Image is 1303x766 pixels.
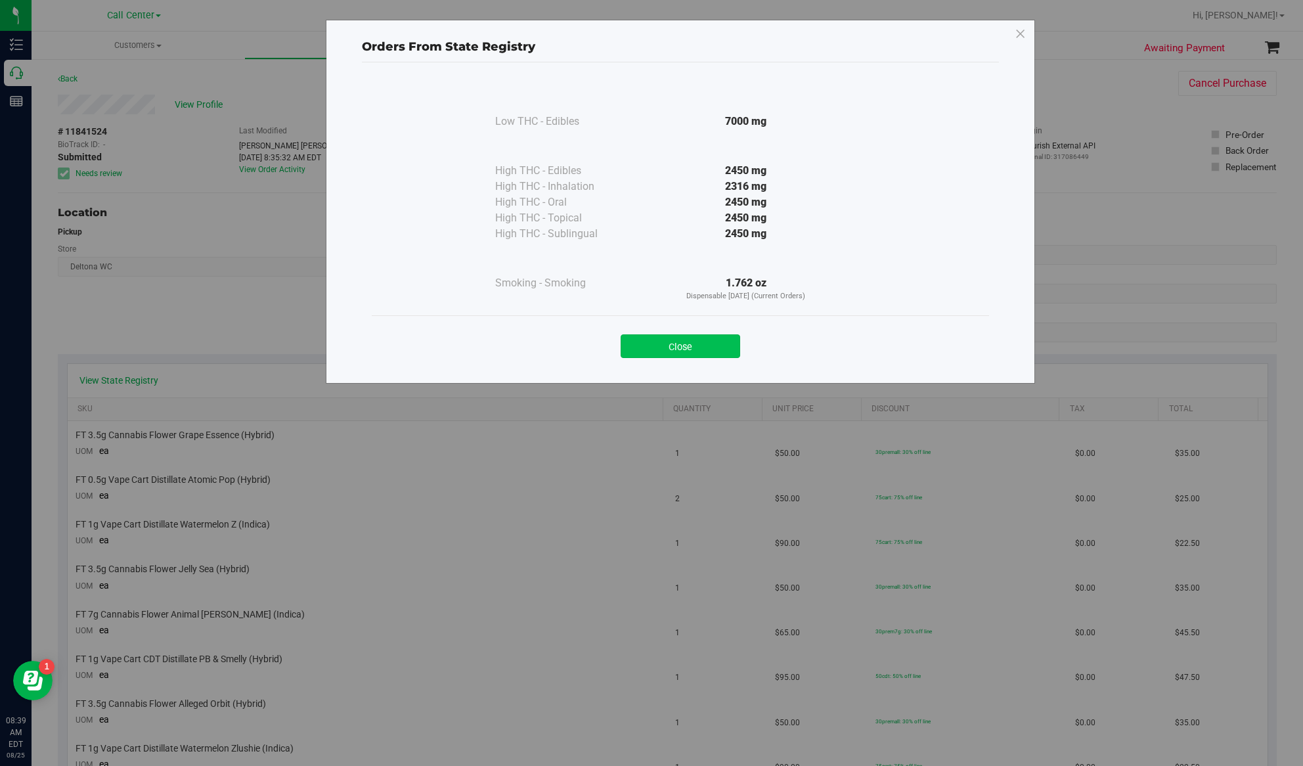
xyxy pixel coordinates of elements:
[627,291,866,302] p: Dispensable [DATE] (Current Orders)
[39,659,55,675] iframe: Resource center unread badge
[495,226,627,242] div: High THC - Sublingual
[627,179,866,194] div: 2316 mg
[495,210,627,226] div: High THC - Topical
[13,661,53,700] iframe: Resource center
[627,163,866,179] div: 2450 mg
[495,179,627,194] div: High THC - Inhalation
[495,114,627,129] div: Low THC - Edibles
[621,334,740,358] button: Close
[627,210,866,226] div: 2450 mg
[495,275,627,291] div: Smoking - Smoking
[627,114,866,129] div: 7000 mg
[627,275,866,302] div: 1.762 oz
[362,39,535,54] span: Orders From State Registry
[495,194,627,210] div: High THC - Oral
[627,194,866,210] div: 2450 mg
[627,226,866,242] div: 2450 mg
[495,163,627,179] div: High THC - Edibles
